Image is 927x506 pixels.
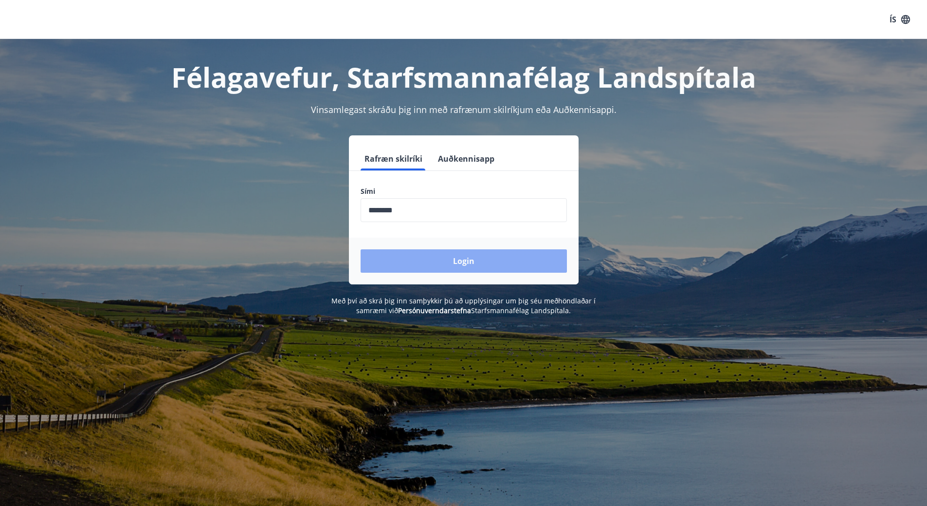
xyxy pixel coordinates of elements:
[311,104,617,115] span: Vinsamlegast skráðu þig inn með rafrænum skilríkjum eða Auðkennisappi.
[361,249,567,273] button: Login
[361,147,426,170] button: Rafræn skilríki
[361,187,567,196] label: Sími
[398,306,471,315] a: Persónuverndarstefna
[125,58,802,95] h1: Félagavefur, Starfsmannafélag Landspítala
[884,11,915,28] button: ÍS
[331,296,596,315] span: Með því að skrá þig inn samþykkir þú að upplýsingar um þig séu meðhöndlaðar í samræmi við Starfsm...
[434,147,498,170] button: Auðkennisapp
